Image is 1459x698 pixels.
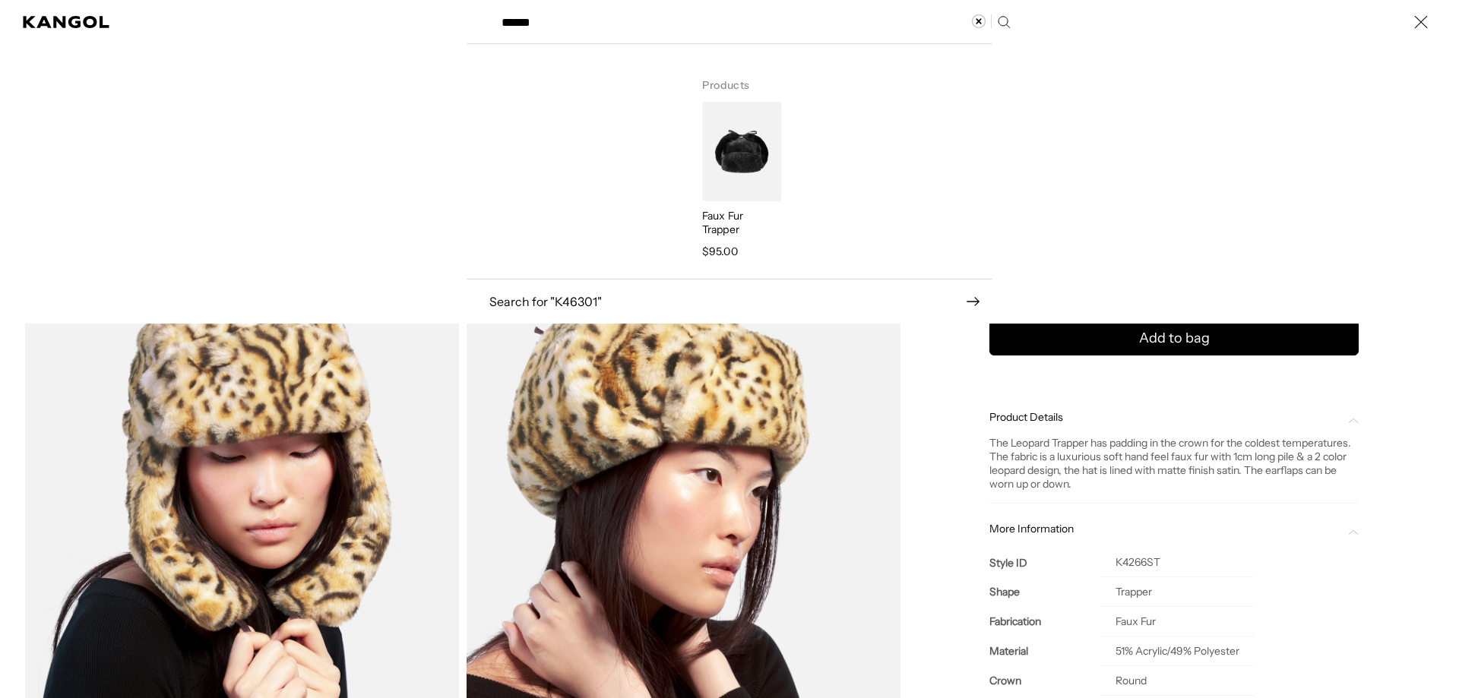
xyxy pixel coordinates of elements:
[23,16,110,28] a: Kangol
[702,59,967,102] h3: Products
[467,295,992,308] button: Search for "K46301"
[972,14,992,28] button: Clear search term
[702,102,781,201] img: Faux Fur Trapper
[1406,7,1436,37] button: Close
[489,295,966,308] span: Search for " K46301 "
[997,15,1011,29] button: Search here
[702,209,781,236] p: Faux Fur Trapper
[702,242,737,261] span: $95.00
